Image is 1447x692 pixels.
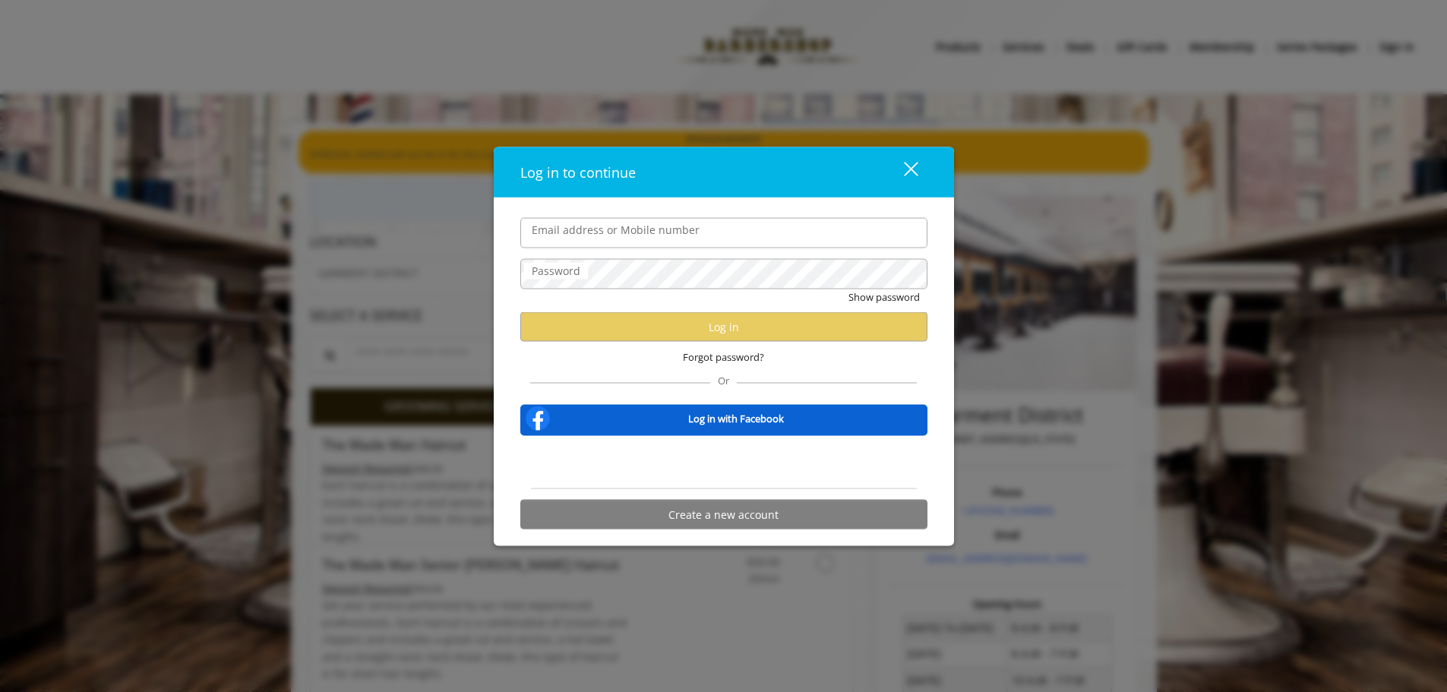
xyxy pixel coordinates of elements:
button: close dialog [876,156,927,188]
div: close dialog [886,160,917,183]
span: Or [710,374,737,387]
span: Log in to continue [520,163,636,181]
iframe: Sign in with Google Button [640,446,807,479]
input: Email address or Mobile number [520,217,927,248]
b: Log in with Facebook [688,410,784,426]
label: Email address or Mobile number [524,221,707,238]
span: Forgot password? [683,349,764,365]
input: Password [520,258,927,289]
button: Create a new account [520,500,927,529]
button: Show password [848,289,920,305]
img: facebook-logo [523,403,553,434]
label: Password [524,262,588,279]
button: Log in [520,312,927,342]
